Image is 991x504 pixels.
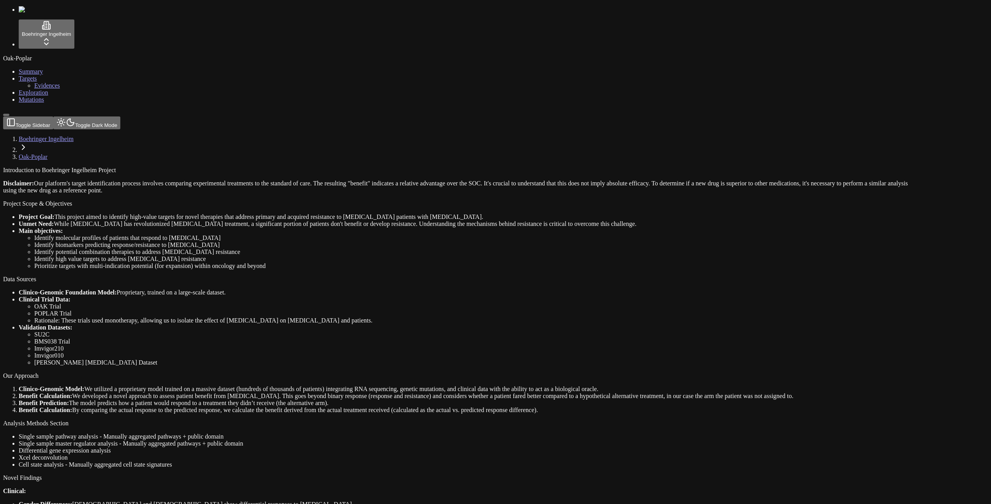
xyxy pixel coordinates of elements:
a: Evidences [34,82,60,89]
li: OAK Trial [34,303,913,310]
li: Rationale: These trials used monotherapy, allowing us to isolate the effect of [MEDICAL_DATA] on ... [34,317,913,324]
li: This project aimed to identify high-value targets for novel therapies that address primary and ac... [19,213,913,220]
div: Novel Findings [3,474,913,481]
li: Imvigor010 [34,352,913,359]
li: The model predicts how a patient would respond to a treatment they didn’t receive (the alternativ... [19,400,913,407]
span: Toggle Sidebar [16,122,50,128]
li: We utilized a proprietary model trained on a massive dataset (hundreds of thousands of patients) ... [19,386,913,393]
li: Xcel deconvolution [19,454,913,461]
strong: Benefit Prediction: [19,400,69,406]
a: Exploration [19,89,48,96]
li: Prioritize targets with multi-indication potential (for expansion) within oncology and beyond [34,263,913,270]
li: Identify biomarkers predicting response/resistance to [MEDICAL_DATA] [34,241,913,248]
nav: breadcrumb [3,136,913,160]
div: Data Sources [3,276,913,283]
button: Toggle Sidebar [3,116,53,129]
strong: Clinical Trial Data: [19,296,70,303]
strong: Clinico-Genomic Foundation Model: [19,289,117,296]
li: Identify potential combination therapies to address [MEDICAL_DATA] resistance [34,248,913,256]
img: Numenos [19,6,49,13]
p: Our platform's target identification process involves comparing experimental treatments to the st... [3,180,913,194]
li: [PERSON_NAME] [MEDICAL_DATA] Dataset [34,359,913,366]
strong: Validation Datasets: [19,324,72,331]
span: Boehringer Ingelheim [22,31,71,37]
li: Differential gene expression analysis [19,447,913,454]
li: Single sample master regulator analysis - Manually aggregated pathways + public domain [19,440,913,447]
strong: Benefit Calculation: [19,393,72,399]
li: We developed a novel approach to assess patient benefit from [MEDICAL_DATA]. This goes beyond bin... [19,393,913,400]
button: Toggle Dark Mode [53,116,120,129]
button: Boehringer Ingelheim [19,19,74,49]
a: Mutations [19,96,44,103]
strong: Main objectives: [19,227,63,234]
li: Cell state analysis - Manually aggregated cell state signatures [19,461,913,468]
a: Targets [19,75,37,82]
div: Introduction to Boehringer Ingelheim Project [3,167,913,174]
li: Imvigor210 [34,345,913,352]
strong: Disclaimer: [3,180,34,187]
strong: Benefit Calculation: [19,407,72,413]
li: While [MEDICAL_DATA] has revolutionized [MEDICAL_DATA] treatment, a significant portion of patien... [19,220,913,227]
button: Toggle Sidebar [3,114,9,116]
div: Our Approach [3,372,913,379]
a: Summary [19,68,43,75]
li: POPLAR Trial [34,310,913,317]
div: Analysis Methods Section [3,420,913,427]
li: By comparing the actual response to the predicted response, we calculate the benefit derived from... [19,407,913,414]
li: Identify molecular profiles of patients that respond to [MEDICAL_DATA] [34,234,913,241]
a: Oak-Poplar [19,153,48,160]
li: BMS038 Trial [34,338,913,345]
li: SU2C [34,331,913,338]
strong: Clinico-Genomic Model: [19,386,84,392]
a: Boehringer Ingelheim [19,136,74,142]
li: Single sample pathway analysis - Manually aggregated pathways + public domain [19,433,913,440]
div: Project Scope & Objectives [3,200,913,207]
li: Identify high value targets to address [MEDICAL_DATA] resistance [34,256,913,263]
li: Proprietary, trained on a large-scale dataset. [19,289,913,296]
strong: Clinical: [3,488,26,494]
strong: Unmet Need: [19,220,54,227]
strong: Project Goal: [19,213,55,220]
div: Oak-Poplar [3,55,988,62]
span: Toggle Dark Mode [75,122,117,128]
